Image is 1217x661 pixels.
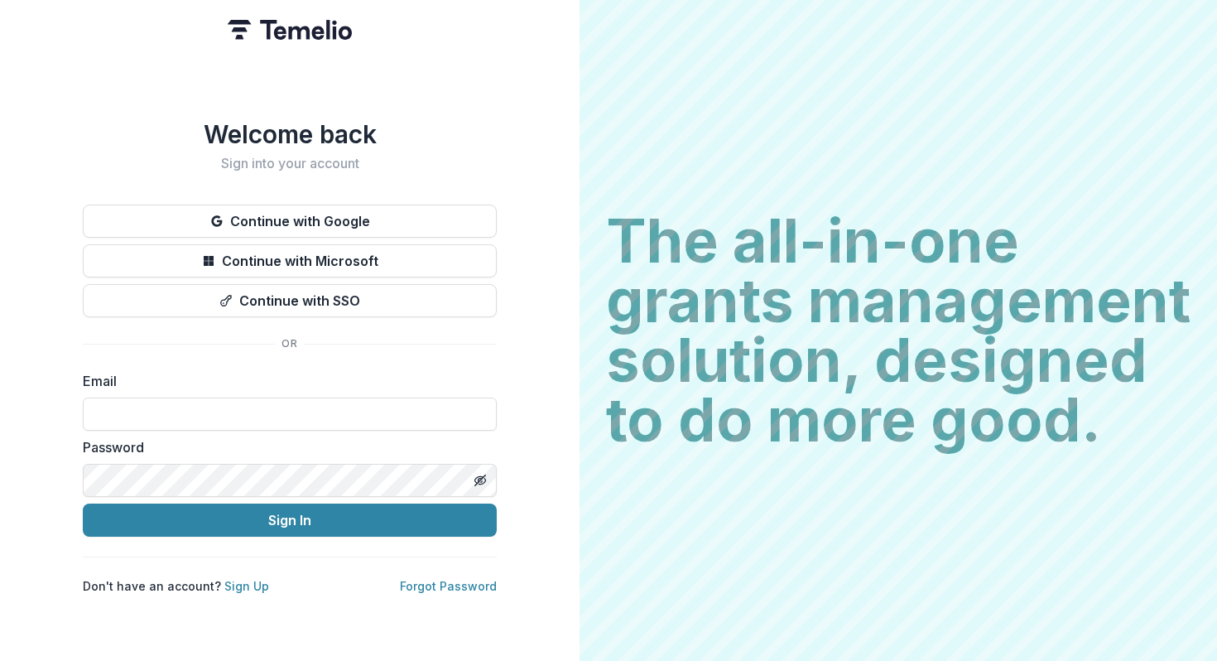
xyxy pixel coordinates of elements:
p: Don't have an account? [83,577,269,595]
label: Password [83,437,487,457]
img: Temelio [228,20,352,40]
button: Continue with Google [83,205,497,238]
label: Email [83,371,487,391]
button: Continue with SSO [83,284,497,317]
a: Forgot Password [400,579,497,593]
h2: Sign into your account [83,156,497,171]
button: Continue with Microsoft [83,244,497,277]
a: Sign Up [224,579,269,593]
button: Toggle password visibility [467,467,493,494]
h1: Welcome back [83,119,497,149]
button: Sign In [83,504,497,537]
